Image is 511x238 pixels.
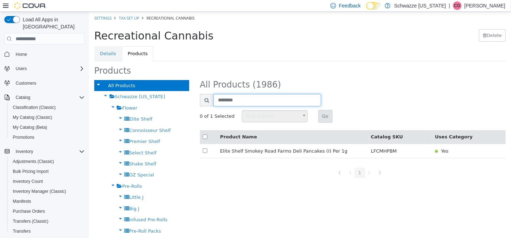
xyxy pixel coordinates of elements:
button: My Catalog (Classic) [7,112,87,122]
span: Elite Shelf [40,105,63,110]
span: Feedback [339,2,361,9]
button: Home [1,49,87,59]
span: Inventory Manager (Classic) [13,189,66,194]
button: Users [1,64,87,74]
span: Manifests [10,197,85,206]
span: Inventory Count [10,177,85,186]
a: Adjustments (Classic) [10,157,57,166]
a: Manifests [10,197,34,206]
a: Inventory Count [10,177,46,186]
span: Customers [16,80,36,86]
span: Transfers [10,227,85,236]
span: Promotions [10,133,85,142]
span: Schwazze [US_STATE] [26,82,76,88]
button: My Catalog (Beta) [7,122,87,132]
span: Catalog [13,93,85,102]
input: Dark Mode [366,2,381,10]
span: Users [13,64,85,73]
a: Bulk Actions [153,99,219,111]
span: Big J [40,194,50,200]
a: My Catalog (Classic) [10,113,55,122]
span: Connoisseur Shelf [40,116,82,121]
button: Transfers (Classic) [7,216,87,226]
span: My Catalog (Beta) [13,125,47,130]
a: My Catalog (Beta) [10,123,50,132]
p: [PERSON_NAME] [464,1,505,10]
a: Customers [13,79,39,88]
span: Classification (Classic) [13,105,56,110]
span: All Products [19,71,46,76]
a: 1 [266,156,276,166]
span: Select Shelf [40,138,68,144]
a: Bulk Pricing Import [10,167,52,176]
span: Little J [40,183,55,188]
button: Go [229,98,244,111]
a: Classification (Classic) [10,103,59,112]
button: Delete [390,17,417,30]
a: Tax Set Up [30,4,50,9]
td: LFCMHPBM [279,132,343,147]
span: Recreational Cannabis [5,18,124,30]
span: Home [16,52,27,57]
span: Promotions [13,134,34,140]
button: Catalog [13,93,33,102]
td: Yes [343,132,417,147]
p: Schwazze [US_STATE] [394,1,446,10]
span: Bulk Pricing Import [10,167,85,176]
a: Settings [5,4,23,9]
a: Promotions [10,133,37,142]
th: Uses Category [343,118,417,132]
span: Shake Shelf [40,149,67,155]
span: 0 of 1 Selected [111,101,146,108]
img: Cova [14,2,46,9]
button: Manifests [7,196,87,206]
span: All Products (1986) [111,68,192,78]
button: Inventory Manager (Classic) [7,186,87,196]
span: Premier Shelf [40,127,71,132]
span: Purchase Orders [10,207,85,216]
a: 〈 [255,156,266,166]
span: Adjustments (Classic) [10,157,85,166]
button: Inventory [13,147,36,156]
span: Load All Apps in [GEOGRAPHIC_DATA] [20,16,85,30]
button: Inventory [1,147,87,157]
span: Pre-Roll Packs [40,217,72,222]
span: Customers [13,79,85,88]
a: 》 [287,156,298,166]
span: Purchase Orders [13,208,45,214]
span: Recreational Cannabis [58,4,106,9]
span: Products [5,54,42,64]
th: Catalog SKU [279,118,343,132]
span: Transfers (Classic) [13,218,48,224]
span: Manifests [13,199,31,204]
th: Product Name [128,118,279,132]
td: Elite Shelf Smokey Road Farms Deli Pancakes (I) Per 1g [128,132,279,147]
a: Purchase Orders [10,207,48,216]
button: Purchase Orders [7,206,87,216]
span: Inventory [16,149,33,154]
span: Transfers (Classic) [10,217,85,226]
a: Products [33,35,64,49]
span: Inventory [13,147,85,156]
button: Catalog [1,92,87,102]
span: Flower [33,94,48,99]
span: OZ Special [40,160,65,166]
span: My Catalog (Classic) [10,113,85,122]
span: Adjustments (Classic) [13,159,54,164]
span: Inventory Manager (Classic) [10,187,85,196]
span: CG [454,1,461,10]
span: My Catalog (Beta) [10,123,85,132]
a: 〉 [276,156,287,166]
span: Bulk Pricing Import [13,169,49,174]
span: Classification (Classic) [10,103,85,112]
span: Infused Pre-Rolls [40,205,79,211]
span: Home [13,49,85,58]
button: Classification (Classic) [7,102,87,112]
button: Transfers [7,226,87,236]
span: Users [16,66,27,72]
a: Details [5,35,33,49]
span: Catalog [16,95,30,100]
div: Colin Glenn [453,1,462,10]
span: Pre-Rolls [33,172,53,177]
